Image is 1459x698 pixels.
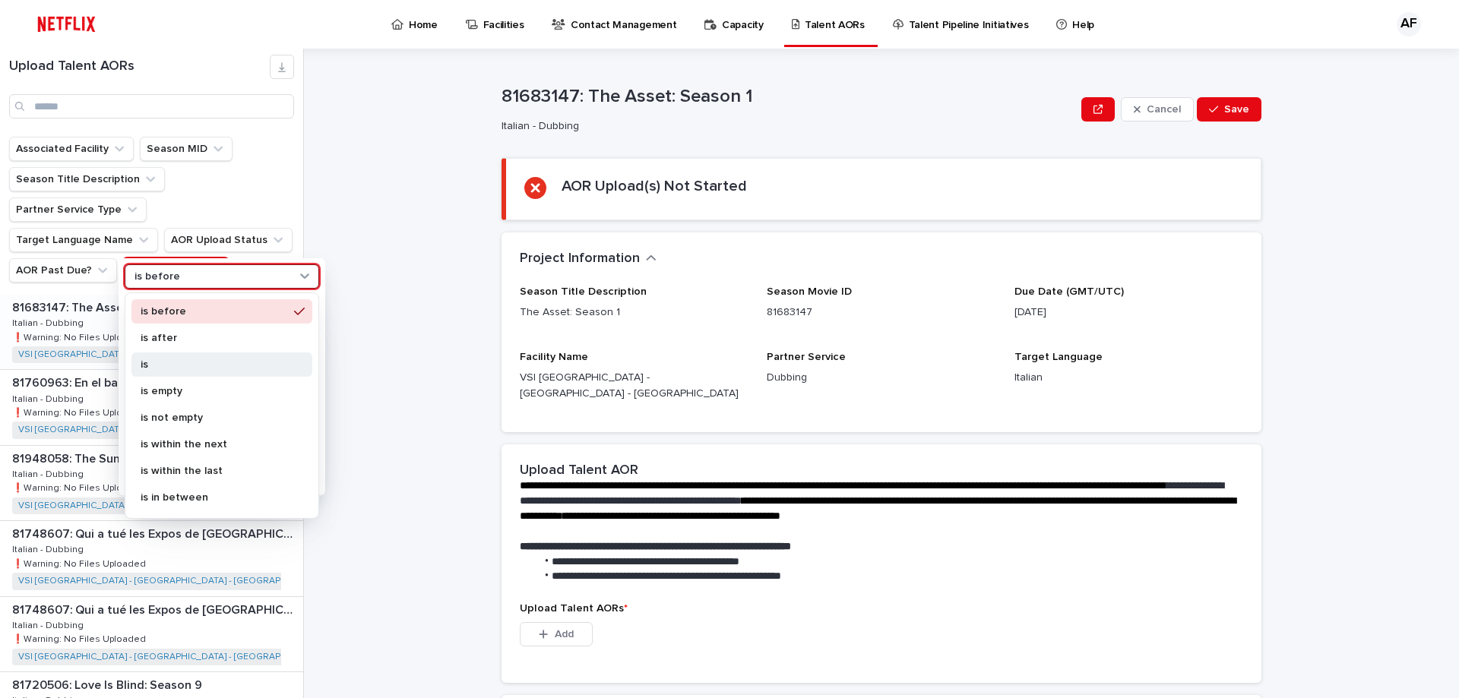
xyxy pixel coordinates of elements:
[9,197,147,222] button: Partner Service Type
[12,542,87,555] p: Italian - Dubbing
[18,501,326,511] a: VSI [GEOGRAPHIC_DATA] - [GEOGRAPHIC_DATA] - [GEOGRAPHIC_DATA]
[767,352,846,362] span: Partner Service
[12,330,149,343] p: ❗️Warning: No Files Uploaded
[12,466,87,480] p: Italian - Dubbing
[1014,305,1243,321] p: [DATE]
[12,405,149,418] p: ❗️Warning: No Files Uploaded
[520,622,593,646] button: Add
[1197,97,1261,122] button: Save
[555,629,574,640] span: Add
[12,556,149,570] p: ❗️Warning: No Files Uploaded
[520,251,640,267] h2: Project Information
[164,228,293,252] button: AOR Upload Status
[520,305,748,321] p: The Asset: Season 1
[12,631,149,645] p: ❗️Warning: No Files Uploaded
[1397,12,1421,36] div: AF
[1224,104,1249,115] span: Save
[9,228,158,252] button: Target Language Name
[141,386,288,396] p: is empty
[9,137,134,161] button: Associated Facility
[141,333,288,343] p: is after
[12,315,87,329] p: Italian - Dubbing
[1014,286,1124,297] span: Due Date (GMT/UTC)
[520,370,748,402] p: VSI [GEOGRAPHIC_DATA] - [GEOGRAPHIC_DATA] - [GEOGRAPHIC_DATA]
[18,652,326,662] a: VSI [GEOGRAPHIC_DATA] - [GEOGRAPHIC_DATA] - [GEOGRAPHIC_DATA]
[141,439,288,450] p: is within the next
[12,298,186,315] p: 81683147: The Asset: Season 1
[12,617,87,631] p: Italian - Dubbing
[767,370,995,386] p: Dubbing
[141,466,288,476] p: is within the last
[18,349,326,360] a: VSI [GEOGRAPHIC_DATA] - [GEOGRAPHIC_DATA] - [GEOGRAPHIC_DATA]
[135,270,180,283] p: is before
[9,258,117,283] button: AOR Past Due?
[12,524,300,542] p: 81748607: Qui a tué les Expos de Montréal? (Who Killed the Montreal Expos?)
[141,412,288,423] p: is not empty
[12,480,149,494] p: ❗️Warning: No Files Uploaded
[1147,104,1181,115] span: Cancel
[9,167,165,191] button: Season Title Description
[18,425,326,435] a: VSI [GEOGRAPHIC_DATA] - [GEOGRAPHIC_DATA] - [GEOGRAPHIC_DATA]
[502,86,1075,108] p: 81683147: The Asset: Season 1
[12,675,205,693] p: 81720506: Love Is Blind: Season 9
[1121,97,1194,122] button: Cancel
[12,600,300,617] p: 81748607: Qui a tué les Expos de Montréal? (Who Killed the Montreal Expos?)
[767,286,852,297] span: Season Movie ID
[9,58,270,75] h1: Upload Talent AORs
[520,463,638,479] h2: Upload Talent AOR
[12,449,271,466] p: 81948058: The Summer Hikaru Died: Season 1
[18,576,326,586] a: VSI [GEOGRAPHIC_DATA] - [GEOGRAPHIC_DATA] - [GEOGRAPHIC_DATA]
[520,286,647,297] span: Season Title Description
[520,251,657,267] button: Project Information
[520,603,628,614] span: Upload Talent AORs
[562,177,747,195] h2: AOR Upload(s) Not Started
[141,492,288,503] p: is in between
[30,9,103,39] img: ifQbXi3ZQGMSEF7WDB7W
[1014,370,1243,386] p: Italian
[1014,352,1103,362] span: Target Language
[520,352,588,362] span: Facility Name
[141,359,288,370] p: is
[140,137,233,161] button: Season MID
[502,120,1069,133] p: Italian - Dubbing
[12,373,195,390] p: 81760963: En el barro: Season 2
[9,94,294,118] input: Search
[141,306,288,317] p: is before
[767,305,995,321] p: 81683147
[12,391,87,405] p: Italian - Dubbing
